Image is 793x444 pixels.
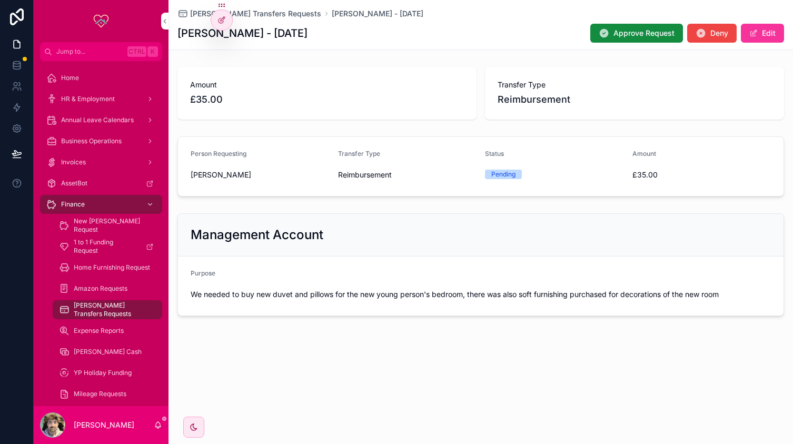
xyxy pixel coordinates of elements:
div: scrollable content [34,61,168,406]
span: [PERSON_NAME] [191,170,251,180]
a: [PERSON_NAME] Transfers Requests [53,300,162,319]
span: Business Operations [61,137,122,145]
a: Home Furnishing Request [53,258,162,277]
span: Amount [632,150,656,157]
span: Deny [710,28,728,38]
span: AssetBot [61,179,87,188]
a: Expense Reports [53,321,162,340]
a: [PERSON_NAME] - [DATE] [332,8,423,19]
span: Purpose [191,269,215,277]
span: Annual Leave Calendars [61,116,134,124]
span: HR & Employment [61,95,115,103]
span: Mileage Requests [74,390,126,398]
span: Home [61,74,79,82]
a: Business Operations [40,132,162,151]
span: Jump to... [56,47,123,56]
a: 1 to 1 Funding Request [53,237,162,256]
span: New [PERSON_NAME] Request [74,217,152,234]
h1: [PERSON_NAME] - [DATE] [177,26,308,41]
span: Ctrl [127,46,146,57]
img: App logo [93,13,110,29]
a: Finance [40,195,162,214]
a: Home [40,68,162,87]
a: [PERSON_NAME] Transfers Requests [177,8,321,19]
a: Amazon Requests [53,279,162,298]
button: Approve Request [590,24,683,43]
a: Annual Leave Calendars [40,111,162,130]
span: Reimbursement [498,92,570,107]
a: YP Holiday Funding [53,363,162,382]
h2: Management Account [191,226,323,243]
span: Amount [190,80,464,90]
span: [PERSON_NAME] Cash [74,348,142,356]
span: K [148,47,157,56]
span: We needed to buy new duvet and pillows for the new young person's bedroom, there was also soft fu... [191,289,771,300]
span: Transfer Type [498,80,771,90]
a: Mileage Requests [53,384,162,403]
span: Approve Request [613,28,675,38]
span: 1 to 1 Funding Request [74,238,137,255]
span: Amazon Requests [74,284,127,293]
a: AssetBot [40,174,162,193]
span: Transfer Type [338,150,380,157]
span: £35.00 [190,92,464,107]
span: Invoices [61,158,86,166]
button: Deny [687,24,737,43]
span: Expense Reports [74,327,124,335]
span: Reimbursement [338,170,392,180]
span: Finance [61,200,85,209]
div: Pending [491,170,516,179]
a: HR & Employment [40,90,162,108]
span: Status [485,150,504,157]
span: £35.00 [632,170,771,180]
span: [PERSON_NAME] Transfers Requests [190,8,321,19]
a: New [PERSON_NAME] Request [53,216,162,235]
span: [PERSON_NAME] Transfers Requests [74,301,152,318]
button: Jump to...CtrlK [40,42,162,61]
span: YP Holiday Funding [74,369,132,377]
a: Invoices [40,153,162,172]
p: [PERSON_NAME] [74,420,134,430]
span: Person Requesting [191,150,246,157]
a: [PERSON_NAME] Cash [53,342,162,361]
button: Edit [741,24,784,43]
span: Home Furnishing Request [74,263,150,272]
